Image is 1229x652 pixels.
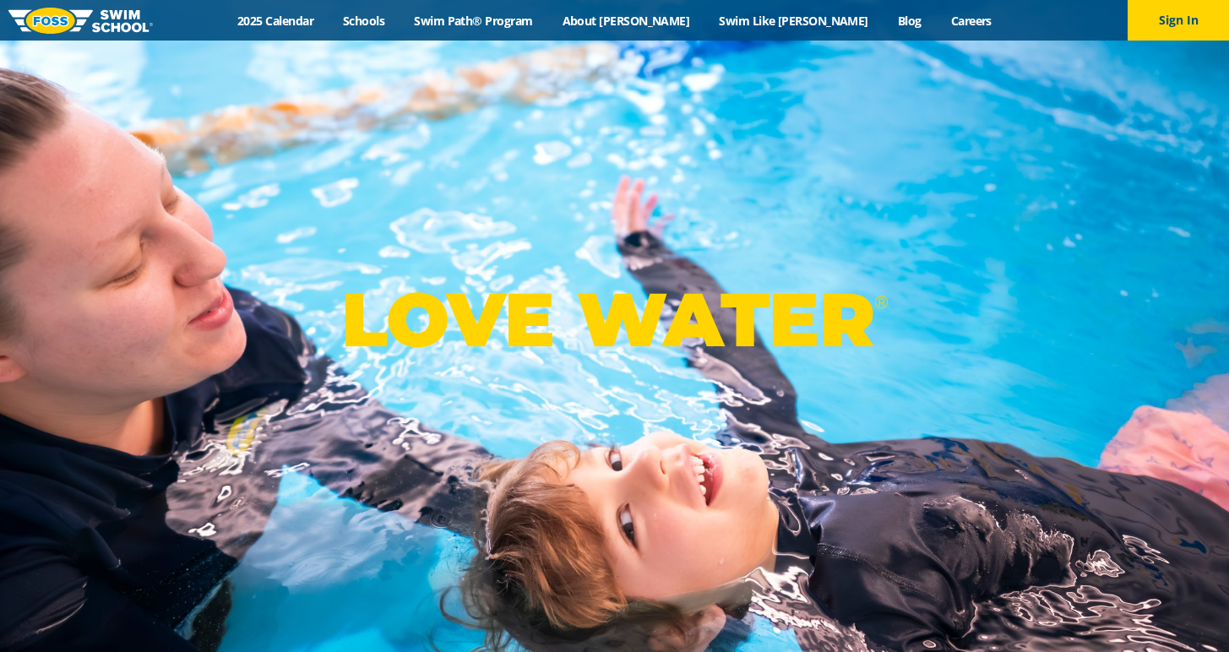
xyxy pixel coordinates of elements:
a: Blog [883,13,936,29]
a: Careers [936,13,1006,29]
a: Swim Like [PERSON_NAME] [704,13,884,29]
a: About [PERSON_NAME] [547,13,704,29]
a: Swim Path® Program [400,13,547,29]
a: 2025 Calendar [223,13,329,29]
p: LOVE WATER [341,274,888,365]
img: FOSS Swim School Logo [8,8,153,34]
sup: ® [874,291,888,312]
a: Schools [329,13,400,29]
